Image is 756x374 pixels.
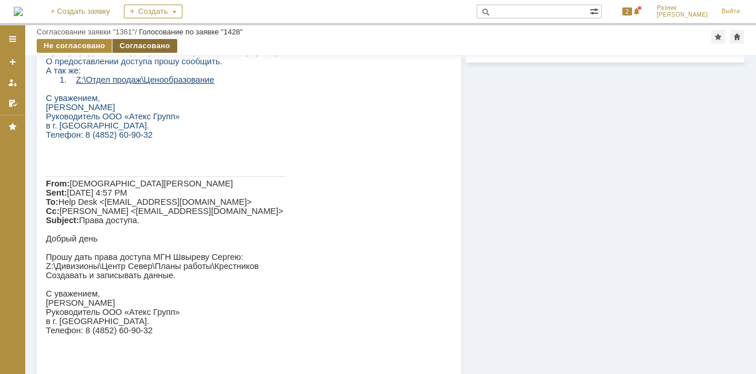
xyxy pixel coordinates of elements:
[3,53,22,71] a: Создать заявку
[14,46,30,55] span: 1.
[30,46,169,55] span: Z:\Отдел продаж\Ценообразование
[124,5,182,18] div: Создать
[730,30,744,44] div: Сделать домашней страницей
[3,73,22,92] a: Мои заявки
[3,94,22,112] a: Мои согласования
[622,7,633,15] span: 2
[657,5,708,11] span: Разник
[139,28,243,36] div: Голосование по заявке "1428"
[14,7,23,16] a: Перейти на домашнюю страницу
[711,30,725,44] div: Добавить в избранное
[14,7,23,16] img: logo
[590,5,601,16] span: Расширенный поиск
[37,28,139,36] div: /
[657,11,708,18] span: [PERSON_NAME]
[37,28,135,36] a: Согласование заявки "1361"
